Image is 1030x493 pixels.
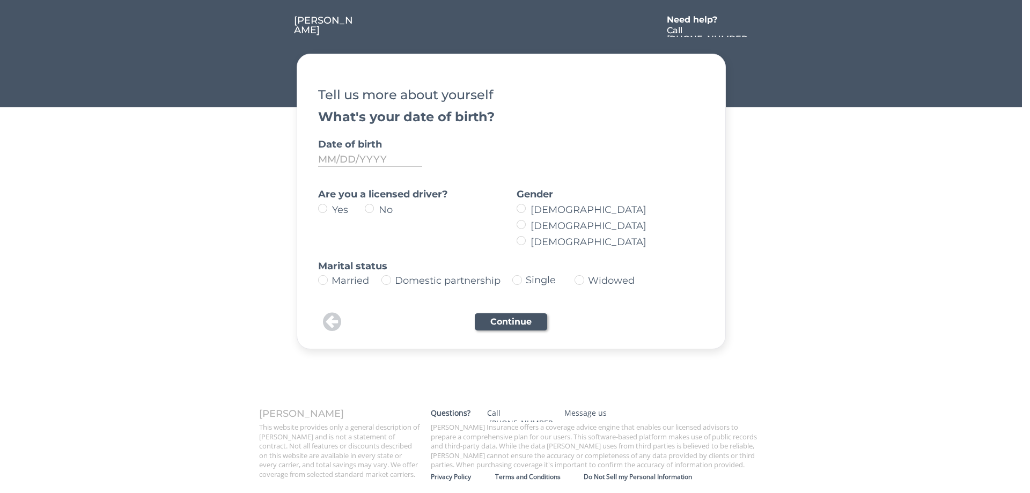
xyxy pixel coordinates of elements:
[584,473,769,481] div: Do Not Sell my Personal Information
[431,473,495,481] div: Privacy Policy
[332,276,378,285] div: Married
[294,16,356,35] div: [PERSON_NAME]
[527,221,699,231] label: [DEMOGRAPHIC_DATA]
[318,189,475,199] div: Are you a licensed driver?
[318,261,704,271] div: Marital status
[259,423,420,479] div: This website provides only a general description of [PERSON_NAME] and is not a statement of contr...
[559,408,636,422] a: Message us
[318,152,422,167] input: MM/DD/YYYY
[482,408,559,422] a: Call [PHONE_NUMBER]
[395,276,505,285] div: Domestic partnership
[667,26,749,52] div: Call [PHONE_NUMBER]
[329,205,365,215] label: Yes
[431,423,763,470] div: [PERSON_NAME] Insurance offers a coverage advice engine that enables our licensed advisors to pre...
[564,408,631,418] div: Message us
[475,313,547,330] button: Continue
[431,473,495,482] a: Privacy Policy
[318,111,704,123] div: What's your date of birth?
[487,408,554,439] div: Call [PHONE_NUMBER]
[584,473,769,482] a: Do Not Sell my Personal Information
[318,89,704,101] div: Tell us more about yourself
[667,26,749,37] a: Call [PHONE_NUMBER]
[294,16,356,37] a: [PERSON_NAME]
[526,275,558,285] div: Single
[431,408,476,418] div: Questions?
[588,276,687,285] div: Widowed
[376,205,411,215] label: No
[517,189,704,199] div: Gender
[527,237,699,247] label: [DEMOGRAPHIC_DATA]
[495,473,584,482] a: Terms and Conditions
[527,205,699,215] label: [DEMOGRAPHIC_DATA]
[495,473,584,481] div: Terms and Conditions
[259,409,420,418] div: [PERSON_NAME]
[318,139,704,149] div: Date of birth
[667,16,729,24] div: Need help?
